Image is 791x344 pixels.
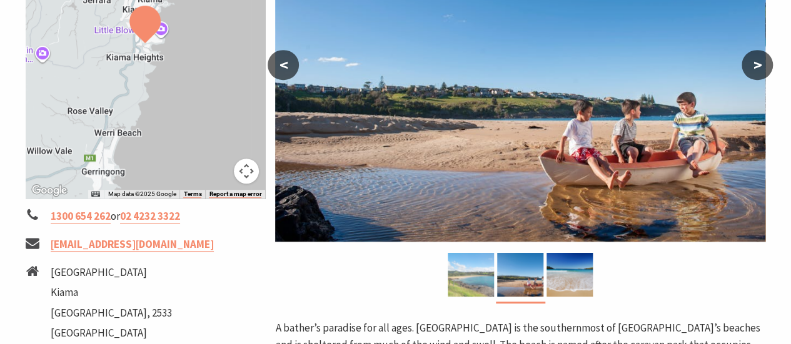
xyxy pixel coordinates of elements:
img: Google [29,182,70,199]
button: Map camera controls [234,159,259,184]
a: 1300 654 262 [51,209,111,224]
li: [GEOGRAPHIC_DATA] [51,264,172,281]
li: [GEOGRAPHIC_DATA] [51,325,172,342]
a: Terms (opens in new tab) [183,190,201,198]
li: or [26,208,266,225]
li: [GEOGRAPHIC_DATA], 2533 [51,305,172,322]
button: Keyboard shortcuts [91,190,100,199]
a: [EMAIL_ADDRESS][DOMAIN_NAME] [51,237,214,252]
span: Map data ©2025 Google [108,190,176,197]
img: Easts Beach [448,253,494,297]
button: < [268,50,299,80]
li: Kiama [51,284,172,301]
a: Report a map error [209,190,261,198]
button: > [742,50,773,80]
img: Easts White Sand [547,253,593,297]
a: 02 4232 3322 [120,209,180,224]
img: Easts Beach Kiama [497,253,543,297]
a: Open this area in Google Maps (opens a new window) [29,182,70,199]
